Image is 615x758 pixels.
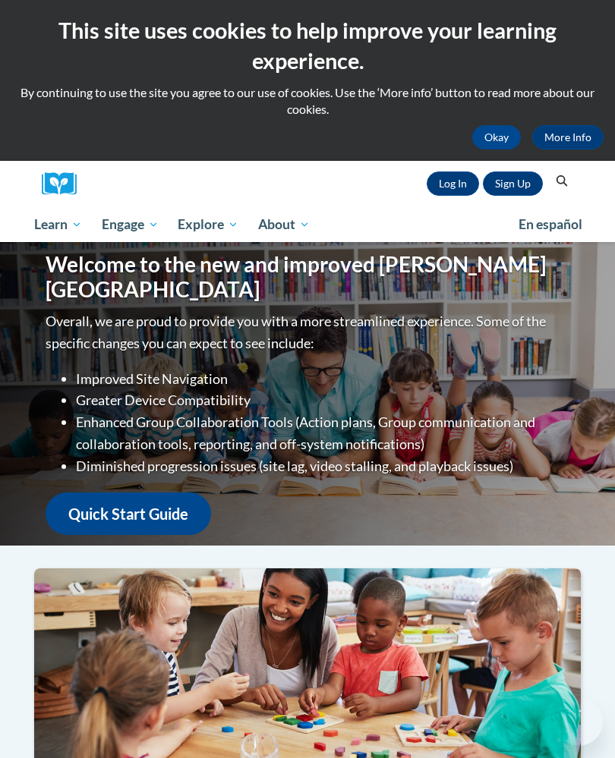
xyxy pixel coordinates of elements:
a: Quick Start Guide [46,492,211,536]
img: Logo brand [42,172,87,196]
button: Okay [472,125,521,149]
span: Engage [102,215,159,234]
a: More Info [532,125,604,149]
a: En español [509,209,592,241]
li: Diminished progression issues (site lag, video stalling, and playback issues) [76,455,569,477]
span: About [258,215,310,234]
li: Greater Device Compatibility [76,389,569,411]
img: ... [23,568,592,758]
h1: Welcome to the new and improved [PERSON_NAME][GEOGRAPHIC_DATA] [46,252,569,303]
h2: This site uses cookies to help improve your learning experience. [11,15,604,77]
li: Enhanced Group Collaboration Tools (Action plans, Group communication and collaboration tools, re... [76,411,569,455]
a: Log In [427,171,479,196]
button: Search [550,172,573,190]
li: Improved Site Navigation [76,368,569,390]
a: Engage [92,207,169,242]
span: En español [519,216,582,232]
a: About [248,207,320,242]
a: Learn [24,207,92,242]
p: By continuing to use the site you agree to our use of cookies. Use the ‘More info’ button to read... [11,84,604,118]
p: Overall, we are proud to provide you with a more streamlined experience. Some of the specific cha... [46,310,569,354]
a: Explore [168,207,248,242]
span: Learn [34,215,82,234]
a: Cox Campus [42,172,87,196]
div: Main menu [23,207,592,242]
span: Explore [178,215,238,234]
a: Register [483,171,543,196]
iframe: Button to launch messaging window [554,697,603,746]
